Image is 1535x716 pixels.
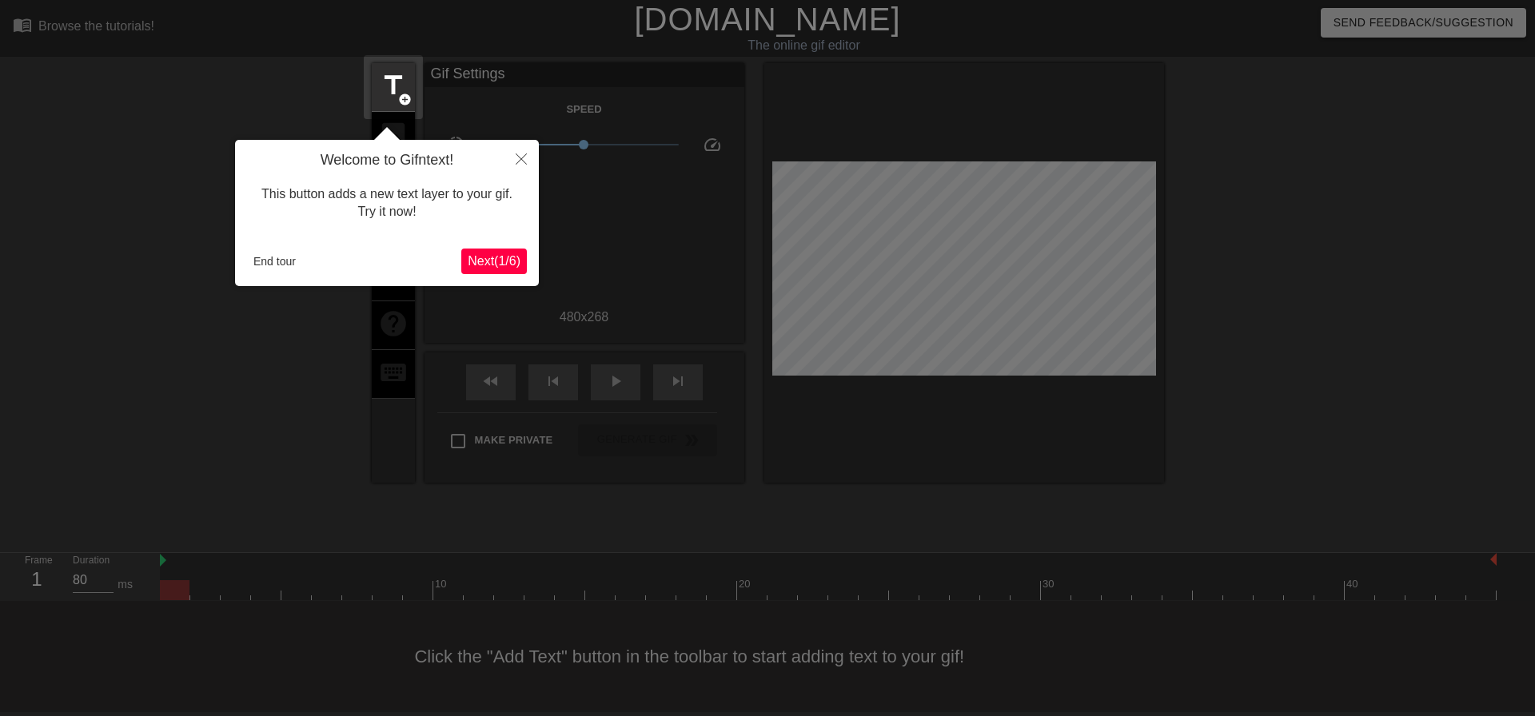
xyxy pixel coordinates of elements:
div: This button adds a new text layer to your gif. Try it now! [247,169,527,237]
span: Next ( 1 / 6 ) [468,254,520,268]
button: End tour [247,249,302,273]
h4: Welcome to Gifntext! [247,152,527,169]
button: Close [504,140,539,177]
button: Next [461,249,527,274]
